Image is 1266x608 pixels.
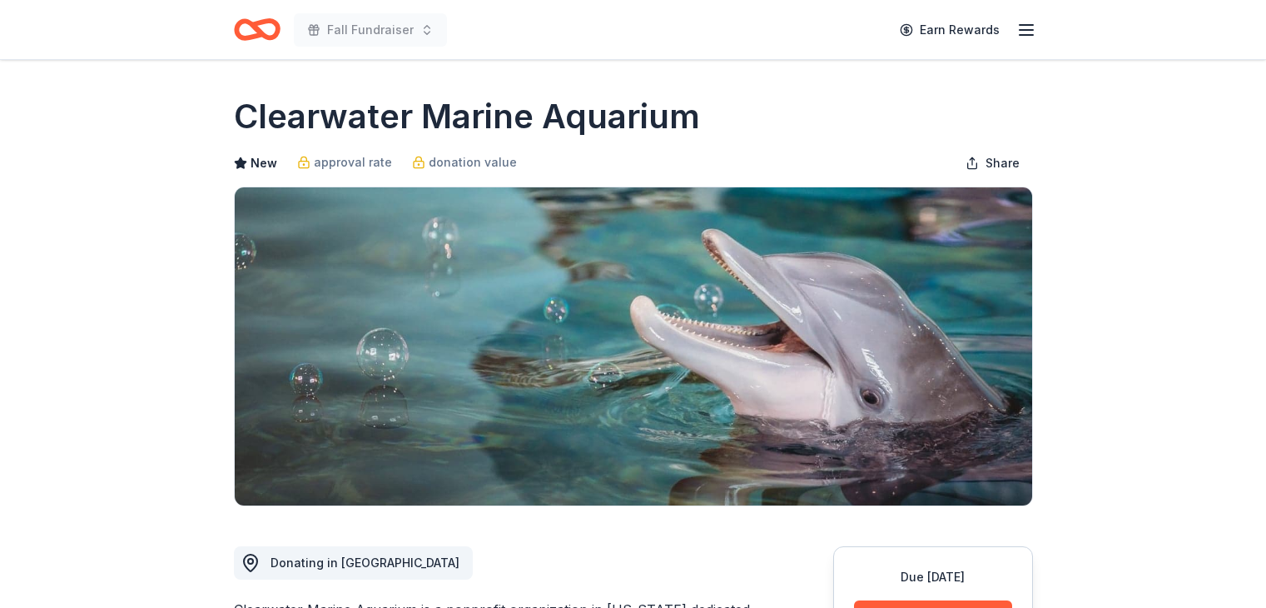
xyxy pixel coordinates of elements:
[235,187,1032,506] img: Image for Clearwater Marine Aquarium
[314,152,392,172] span: approval rate
[327,20,414,40] span: Fall Fundraiser
[854,567,1012,587] div: Due [DATE]
[234,10,281,49] a: Home
[952,147,1033,180] button: Share
[297,152,392,172] a: approval rate
[985,153,1020,173] span: Share
[412,152,517,172] a: donation value
[890,15,1010,45] a: Earn Rewards
[271,556,459,570] span: Donating in [GEOGRAPHIC_DATA]
[429,152,517,172] span: donation value
[251,153,277,173] span: New
[234,93,700,140] h1: Clearwater Marine Aquarium
[294,13,447,47] button: Fall Fundraiser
